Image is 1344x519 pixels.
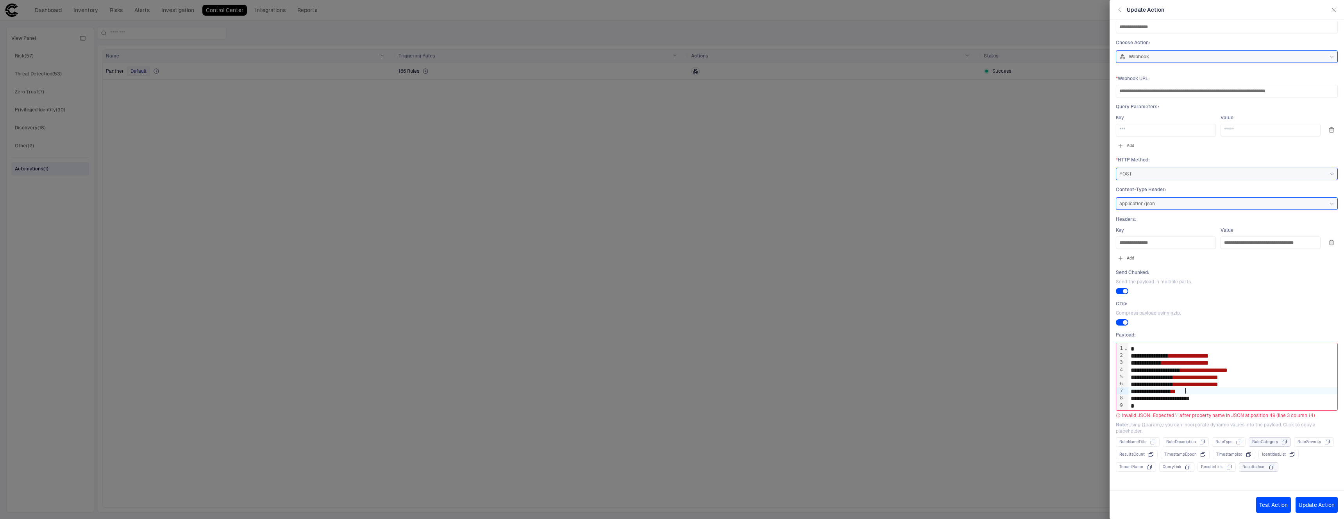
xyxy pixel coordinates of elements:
div: IdentitiesList [1262,451,1295,458]
span: Value [1221,227,1321,233]
div: RuleType [1215,438,1242,446]
div: 5 [1116,373,1124,380]
span: HTTP Method : [1116,157,1338,163]
button: ResultsCount [1116,450,1158,459]
div: 4 [1116,366,1124,373]
button: Test Action [1256,497,1291,513]
div: Copy {{TimestampEpoch}} [1161,450,1210,459]
span: Value [1221,115,1321,121]
span: Query Parameters : [1116,104,1338,110]
div: Copy {{ResultsLink}} [1197,462,1236,472]
div: Copy {{QueryLink}} [1159,462,1194,472]
span: Send Chunked : [1116,269,1338,276]
div: ResultsLink [1201,464,1232,471]
span: Payload : [1116,332,1338,338]
div: 6 [1116,380,1124,387]
span: Using {{param}} you can incorporate dynamic values into the payload. Click to copy a placeholder. [1116,422,1338,472]
div: TenantName [1119,464,1153,471]
span: Key [1116,115,1216,121]
span: Webhook URL : [1116,75,1338,82]
div: RuleDescription [1166,438,1205,446]
span: Update Action [1127,6,1164,13]
span: Add [1127,143,1134,149]
div: 8 [1116,394,1124,401]
button: QueryLink [1159,462,1194,472]
div: Copy {{TimestampIso}} [1213,450,1255,459]
span: Gzip : [1116,301,1338,307]
span: Compress payload using gzip. [1116,310,1338,316]
div: TimestampEpoch [1164,451,1206,458]
span: Note: [1116,422,1128,428]
span: Add [1127,256,1134,261]
button: Update Action [1296,497,1338,513]
div: Webhook [1119,54,1126,60]
button: RuleType [1212,437,1246,447]
button: ResultsJson [1239,462,1278,472]
button: RuleSeverity [1294,437,1334,447]
div: QueryLink [1163,464,1191,471]
span: application/json [1119,200,1155,207]
div: Copy {{RuleSeverity}} [1294,437,1334,447]
span: Headers : [1116,216,1338,222]
div: TimestampIso [1216,451,1252,458]
button: RuleDescription [1163,437,1209,447]
span: Webhook [1129,54,1149,60]
div: RuleCategory [1252,438,1287,446]
div: 7 [1116,387,1124,394]
div: ResultsJson [1242,464,1275,471]
div: Copy {{ResultsCount}} [1116,450,1158,459]
span: Send the payload in multiple parts. [1116,279,1338,285]
span: Invalid JSON: Expected ':' after property name in JSON at position 49 (line 3 column 14) [1122,412,1315,419]
div: 2 [1116,352,1124,359]
span: Choose Action : [1116,39,1338,46]
button: TenantName [1116,462,1156,472]
span: Content-Type Header : [1116,186,1338,193]
div: RuleNameTitle [1119,438,1156,446]
button: Add [1116,141,1136,150]
button: ResultsLink [1197,462,1236,472]
span: Fold line [1124,345,1128,351]
div: Copy {{RuleDescription}} [1163,437,1209,447]
div: ResultsCount [1119,451,1154,458]
div: Copy {{RuleType}} [1212,437,1246,447]
div: Copy {{RuleCategory}} [1249,437,1291,447]
div: 9 [1116,402,1124,409]
div: 3 [1116,359,1124,366]
span: Key [1116,227,1216,233]
button: TimestampIso [1213,450,1255,459]
button: Add [1116,254,1136,263]
div: Copy {{IdentitiesList}} [1258,450,1299,459]
div: Copy {{ResultsJson}} [1239,462,1278,472]
span: POST [1119,171,1132,177]
div: RuleSeverity [1298,438,1330,446]
div: Copy {{TenantName}} [1116,462,1156,472]
button: RuleNameTitle [1116,437,1160,447]
button: TimestampEpoch [1161,450,1210,459]
button: IdentitiesList [1258,450,1299,459]
button: RuleCategory [1249,437,1291,447]
div: 1 [1116,345,1124,352]
div: Copy {{RuleNameTitle}} [1116,437,1160,447]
